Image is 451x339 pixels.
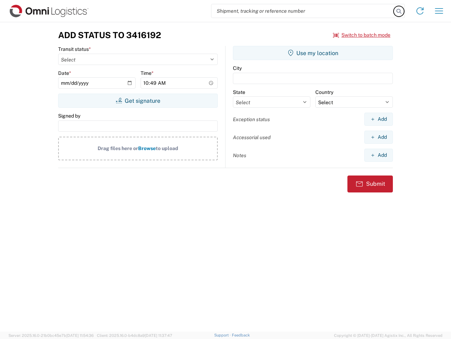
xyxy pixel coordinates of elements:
[364,131,393,144] button: Add
[233,116,270,123] label: Exception status
[214,333,232,337] a: Support
[98,145,138,151] span: Drag files here or
[156,145,178,151] span: to upload
[315,89,333,95] label: Country
[333,29,390,41] button: Switch to batch mode
[141,70,154,76] label: Time
[58,46,91,52] label: Transit status
[58,113,80,119] label: Signed by
[233,65,242,71] label: City
[58,70,71,76] label: Date
[8,333,94,338] span: Server: 2025.16.0-21b0bc45e7b
[97,333,172,338] span: Client: 2025.16.0-b4dc8a9
[347,176,393,192] button: Submit
[233,89,245,95] label: State
[138,145,156,151] span: Browse
[211,4,394,18] input: Shipment, tracking or reference number
[364,113,393,126] button: Add
[232,333,250,337] a: Feedback
[66,333,94,338] span: [DATE] 11:54:36
[145,333,172,338] span: [DATE] 11:37:47
[334,332,443,339] span: Copyright © [DATE]-[DATE] Agistix Inc., All Rights Reserved
[233,152,246,159] label: Notes
[233,134,271,141] label: Accessorial used
[364,149,393,162] button: Add
[58,94,218,108] button: Get signature
[233,46,393,60] button: Use my location
[58,30,161,40] h3: Add Status to 3416192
